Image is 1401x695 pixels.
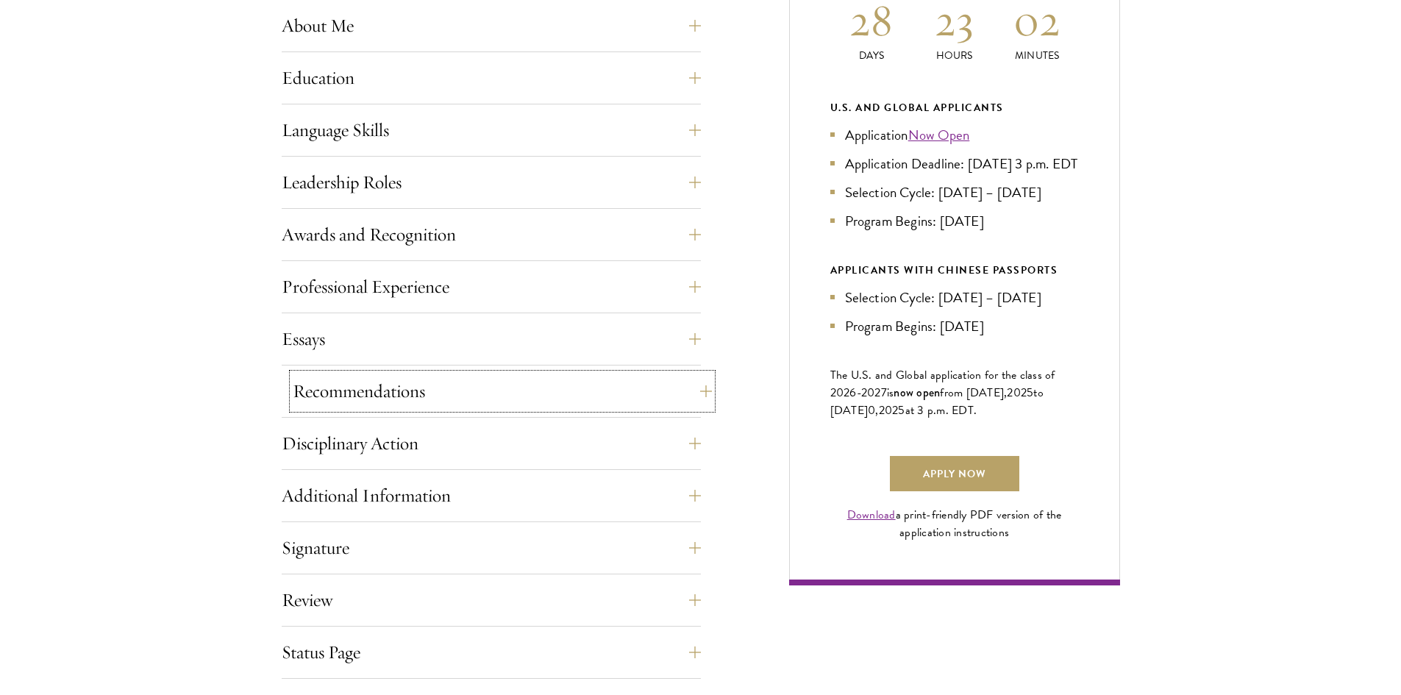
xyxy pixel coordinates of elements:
[830,316,1079,337] li: Program Begins: [DATE]
[282,635,701,670] button: Status Page
[282,582,701,618] button: Review
[282,269,701,304] button: Professional Experience
[830,182,1079,203] li: Selection Cycle: [DATE] – [DATE]
[890,456,1019,491] a: Apply Now
[282,530,701,566] button: Signature
[830,153,1079,174] li: Application Deadline: [DATE] 3 p.m. EDT
[881,384,887,402] span: 7
[282,321,701,357] button: Essays
[1027,384,1033,402] span: 5
[849,384,856,402] span: 6
[293,374,712,409] button: Recommendations
[282,60,701,96] button: Education
[913,48,996,63] p: Hours
[282,8,701,43] button: About Me
[875,402,878,419] span: ,
[830,287,1079,308] li: Selection Cycle: [DATE] – [DATE]
[857,384,881,402] span: -202
[830,210,1079,232] li: Program Begins: [DATE]
[830,48,913,63] p: Days
[894,384,940,401] span: now open
[908,124,970,146] a: Now Open
[282,165,701,200] button: Leadership Roles
[830,366,1055,402] span: The U.S. and Global application for the class of 202
[887,384,894,402] span: is
[830,261,1079,279] div: APPLICANTS WITH CHINESE PASSPORTS
[282,426,701,461] button: Disciplinary Action
[996,48,1079,63] p: Minutes
[847,506,896,524] a: Download
[282,113,701,148] button: Language Skills
[830,384,1044,419] span: to [DATE]
[830,99,1079,117] div: U.S. and Global Applicants
[898,402,905,419] span: 5
[830,124,1079,146] li: Application
[282,478,701,513] button: Additional Information
[282,217,701,252] button: Awards and Recognition
[905,402,977,419] span: at 3 p.m. EDT.
[879,402,899,419] span: 202
[1007,384,1027,402] span: 202
[940,384,1007,402] span: from [DATE],
[868,402,875,419] span: 0
[830,506,1079,541] div: a print-friendly PDF version of the application instructions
